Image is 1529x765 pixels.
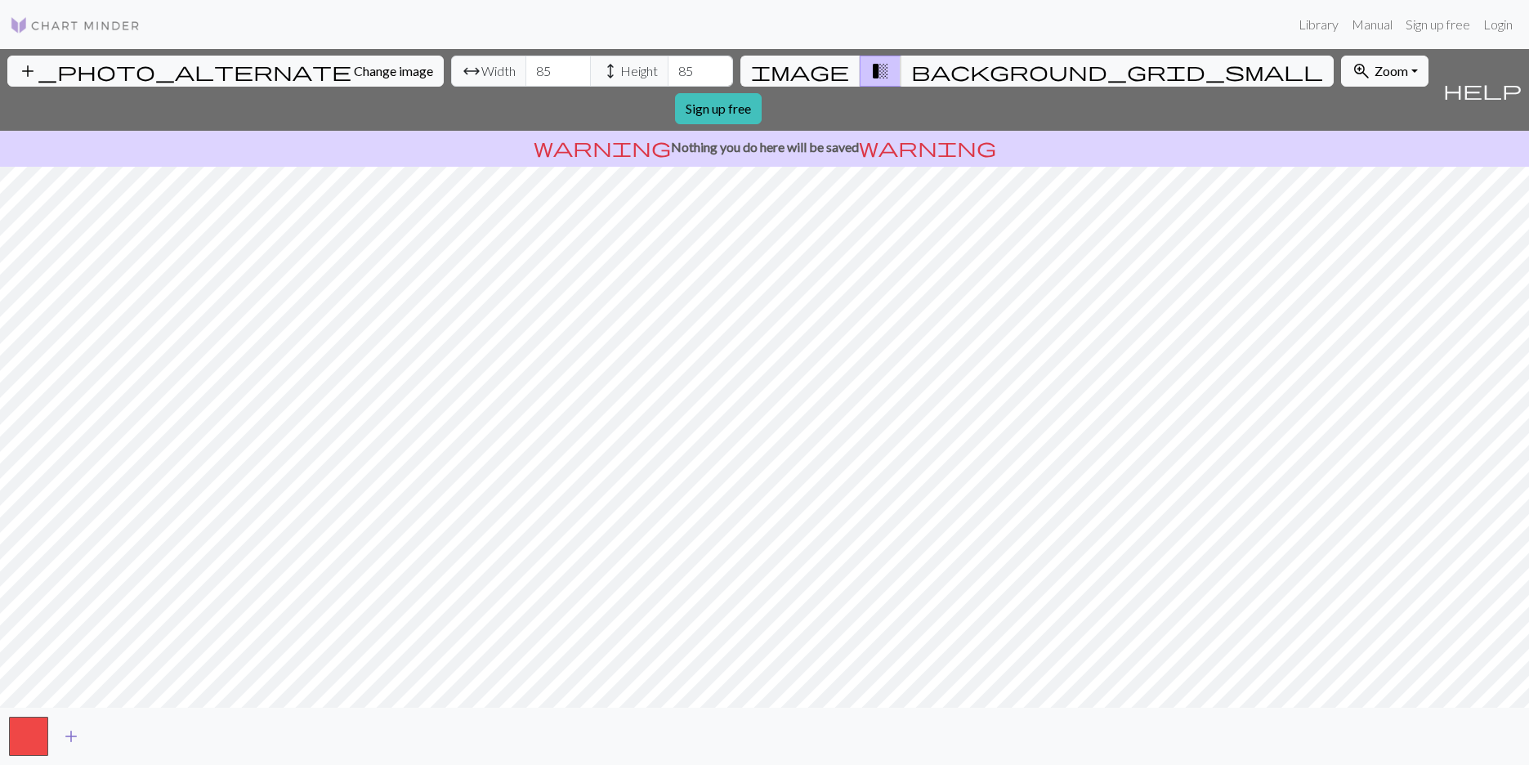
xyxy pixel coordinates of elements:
span: add_photo_alternate [18,60,351,83]
button: Add color [51,721,92,752]
span: height [601,60,620,83]
a: Library [1292,8,1345,41]
span: Change image [354,63,433,78]
span: Height [620,61,658,81]
span: arrow_range [462,60,481,83]
span: help [1443,78,1522,101]
a: Sign up free [675,93,762,124]
a: Login [1477,8,1519,41]
span: add [61,725,81,748]
button: Change image [7,56,444,87]
span: background_grid_small [911,60,1323,83]
button: Help [1436,49,1529,131]
img: Logo [10,16,141,35]
a: Sign up free [1399,8,1477,41]
span: warning [859,136,996,159]
span: warning [534,136,671,159]
span: image [751,60,849,83]
button: Zoom [1341,56,1428,87]
span: zoom_in [1352,60,1371,83]
span: Width [481,61,516,81]
span: Zoom [1375,63,1408,78]
p: Nothing you do here will be saved [7,137,1522,157]
a: Manual [1345,8,1399,41]
span: transition_fade [870,60,890,83]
